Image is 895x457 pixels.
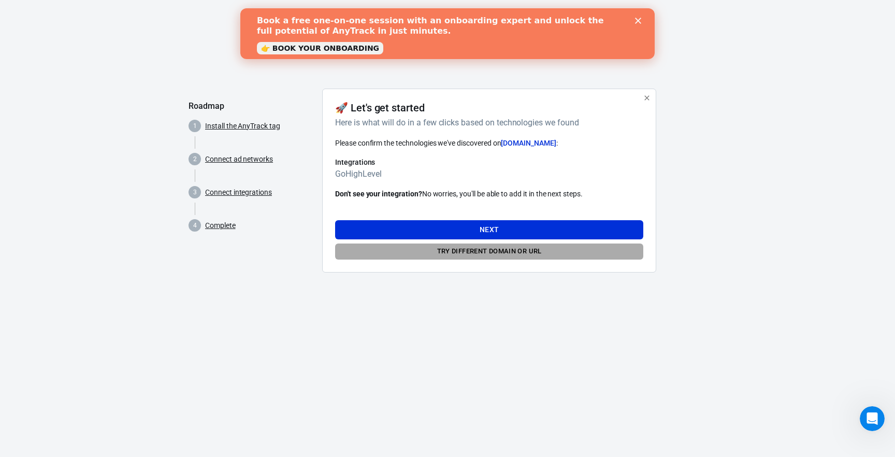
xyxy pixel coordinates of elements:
[240,8,655,59] iframe: Intercom live chat banner
[335,167,643,180] h6: GoHighLevel
[205,220,236,231] a: Complete
[335,116,639,129] h6: Here is what will do in a few clicks based on technologies we found
[335,190,422,198] strong: Don't see your integration?
[205,154,273,165] a: Connect ad networks
[205,121,280,132] a: Install the AnyTrack tag
[189,101,314,111] h5: Roadmap
[501,139,556,147] span: [DOMAIN_NAME]
[335,189,643,199] p: No worries, you'll be able to add it in the next steps.
[395,9,405,16] div: Close
[335,157,643,167] h6: Integrations
[193,222,197,229] text: 4
[335,102,425,114] h4: 🚀 Let's get started
[335,220,643,239] button: Next
[193,189,197,196] text: 3
[860,406,885,431] iframe: Intercom live chat
[335,139,558,147] span: Please confirm the technologies we've discovered on :
[193,122,197,130] text: 1
[205,187,272,198] a: Connect integrations
[193,155,197,163] text: 2
[335,244,643,260] button: Try different domain or url
[189,21,706,39] div: AnyTrack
